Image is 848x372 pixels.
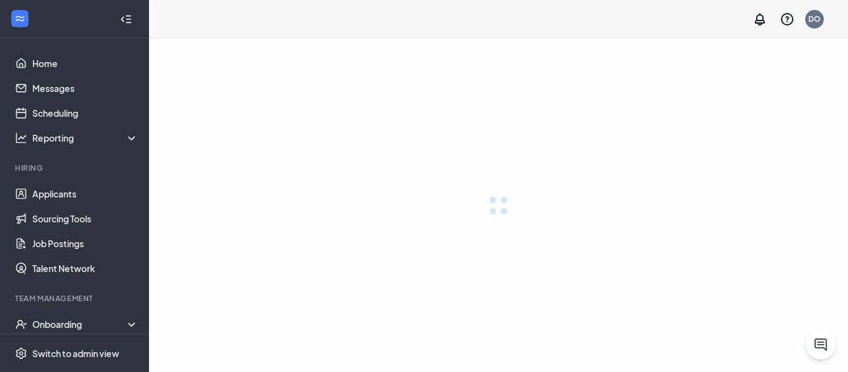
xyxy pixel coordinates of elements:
[15,347,27,360] svg: Settings
[32,51,138,76] a: Home
[15,293,136,304] div: Team Management
[752,12,767,27] svg: Notifications
[780,12,795,27] svg: QuestionInfo
[32,132,139,144] div: Reporting
[32,206,138,231] a: Sourcing Tools
[15,318,27,330] svg: UserCheck
[806,330,836,360] button: ChatActive
[32,256,138,281] a: Talent Network
[32,231,138,256] a: Job Postings
[813,337,828,352] svg: ChatActive
[14,12,26,25] svg: WorkstreamLogo
[32,76,138,101] a: Messages
[32,181,138,206] a: Applicants
[32,347,119,360] div: Switch to admin view
[808,14,821,24] div: DO
[32,101,138,125] a: Scheduling
[15,163,136,173] div: Hiring
[15,132,27,144] svg: Analysis
[120,13,132,25] svg: Collapse
[32,318,139,330] div: Onboarding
